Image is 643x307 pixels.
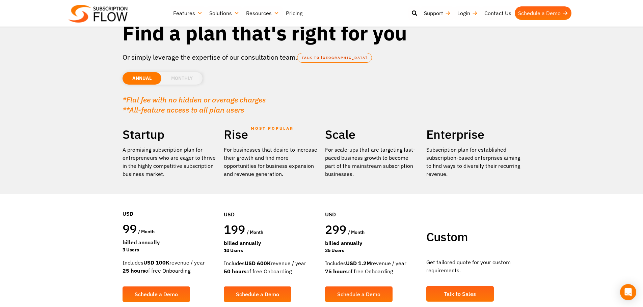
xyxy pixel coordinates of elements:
div: Includes revenue / year of free Onboarding [123,258,217,275]
a: Support [421,6,454,20]
span: / month [348,229,365,235]
span: Talk to Sales [444,291,476,297]
div: Billed Annually [224,239,318,247]
div: Includes revenue / year of free Onboarding [325,259,420,275]
div: Billed Annually [325,239,420,247]
h1: Find a plan that's right for you [123,20,521,45]
div: For scale-ups that are targeting fast-paced business growth to become part of the mainstream subs... [325,146,420,178]
h2: Rise [224,127,318,142]
a: Solutions [206,6,243,20]
h2: Startup [123,127,217,142]
span: 99 [123,221,137,237]
img: Subscriptionflow [69,5,128,23]
a: Schedule a Demo [123,286,190,302]
a: Resources [243,6,283,20]
li: MONTHLY [161,72,203,85]
div: 25 Users [325,247,420,254]
p: Subscription plan for established subscription-based enterprises aiming to find ways to diversify... [426,146,521,178]
div: Includes revenue / year of free Onboarding [224,259,318,275]
span: Schedule a Demo [135,291,178,297]
h2: Scale [325,127,420,142]
h2: Enterprise [426,127,521,142]
span: / month [138,228,155,235]
p: A promising subscription plan for entrepreneurs who are eager to thrive in the highly competitive... [123,146,217,178]
strong: 75 hours [325,268,348,275]
a: Contact Us [481,6,515,20]
div: USD [325,190,420,222]
strong: 50 hours [224,268,246,275]
div: 3 Users [123,246,217,253]
a: Pricing [283,6,306,20]
span: / month [247,229,263,235]
a: TALK TO [GEOGRAPHIC_DATA] [297,53,372,63]
a: Schedule a Demo [325,286,393,302]
a: Talk to Sales [426,286,494,302]
em: *Flat fee with no hidden or overage charges [123,95,266,104]
p: Get tailored quote for your custom requirements. [426,258,521,274]
span: Custom [426,229,468,245]
div: Billed Annually [123,238,217,246]
div: 10 Users [224,247,318,254]
span: 199 [224,221,245,237]
a: Features [170,6,206,20]
p: Or simply leverage the expertise of our consultation team. [123,52,521,62]
span: MOST POPULAR [251,121,294,136]
strong: USD 100K [143,259,169,266]
a: Schedule a Demo [224,286,291,302]
strong: 25 hours [123,267,145,274]
li: ANNUAL [123,72,161,85]
span: Schedule a Demo [236,291,279,297]
div: For businesses that desire to increase their growth and find more opportunities for business expa... [224,146,318,178]
span: Schedule a Demo [337,291,380,297]
div: USD [224,190,318,222]
span: 299 [325,221,347,237]
strong: USD 600K [245,260,271,267]
div: USD [123,189,217,221]
em: **All-feature access to all plan users [123,105,244,115]
a: Schedule a Demo [515,6,571,20]
a: Login [454,6,481,20]
div: Open Intercom Messenger [620,284,636,300]
strong: USD 1.2M [346,260,371,267]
